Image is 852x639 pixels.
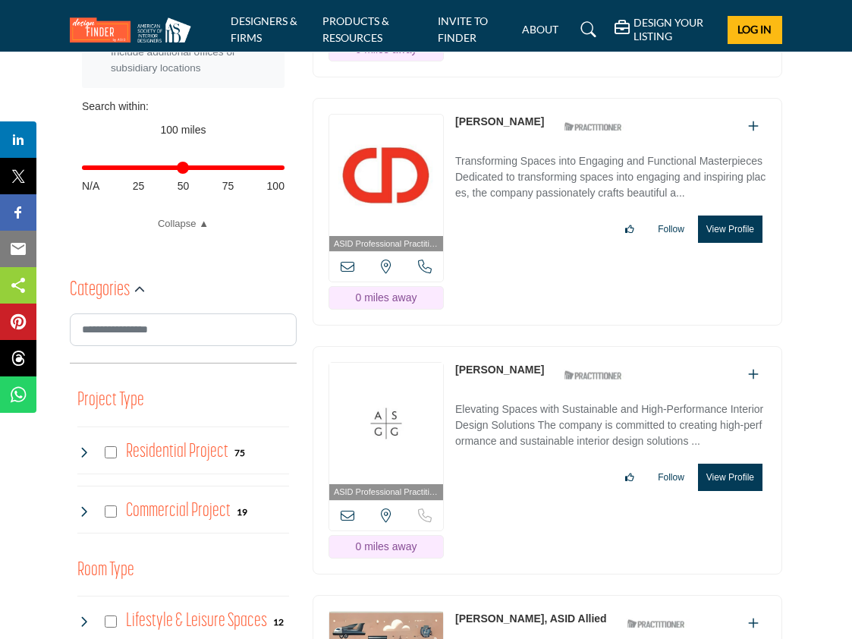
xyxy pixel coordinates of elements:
span: Log In [737,23,772,36]
span: 0 miles away [356,540,417,552]
img: ASID Qualified Practitioners Badge Icon [558,118,627,137]
h4: Residential Project: Types of projects range from simple residential renovations to highly comple... [126,439,228,465]
a: Search [566,17,606,42]
img: Jocelyn Stroupe [329,115,443,236]
button: View Profile [698,464,762,491]
div: Include additional offices or subsidiary locations [111,45,274,76]
button: Follow [648,464,694,490]
button: Like listing [615,216,644,242]
a: Collapse ▲ [82,216,285,231]
p: Elevating Spaces with Sustainable and High-Performance Interior Design Solutions The company is c... [455,401,766,452]
span: N/A [82,178,99,194]
img: ASID Qualified Practitioners Badge Icon [621,615,690,634]
h4: Commercial Project: Involve the design, construction, or renovation of spaces used for business p... [126,498,231,524]
p: Jocelyn Stroupe [455,114,544,130]
input: Select Lifestyle & Leisure Spaces checkbox [105,615,117,628]
div: 12 Results For Lifestyle & Leisure Spaces [273,615,284,628]
a: Transforming Spaces into Engaging and Functional Masterpieces Dedicated to transforming spaces in... [455,144,766,204]
a: [PERSON_NAME] [455,364,544,376]
a: [PERSON_NAME] [455,115,544,127]
button: Like listing [615,464,644,490]
span: ASID Professional Practitioner [332,486,440,499]
input: Select Residential Project checkbox [105,446,117,458]
span: 0 miles away [356,43,417,55]
span: 100 miles [161,124,206,136]
button: Room Type [77,556,134,585]
a: ASID Professional Practitioner [329,363,443,500]
a: [PERSON_NAME], ASID Allied [455,612,607,625]
button: View Profile [698,216,762,243]
div: 19 Results For Commercial Project [237,505,247,518]
h4: Lifestyle & Leisure Spaces: Lifestyle & Leisure Spaces [126,608,267,634]
b: 19 [237,507,247,518]
h2: Categories [70,277,130,304]
a: PRODUCTS & RESOURCES [322,14,389,44]
div: Search within: [82,99,285,115]
span: 75 [222,178,234,194]
span: 25 [133,178,145,194]
b: 75 [234,448,245,458]
img: ASID Qualified Practitioners Badge Icon [558,366,627,385]
a: Elevating Spaces with Sustainable and High-Performance Interior Design Solutions The company is c... [455,392,766,452]
a: ASID Professional Practitioner [329,115,443,252]
p: Michelle Rohrer-Lauer, ASID Allied [455,611,607,627]
h5: DESIGN YOUR LISTING [633,16,716,43]
b: 12 [273,617,284,628]
button: Log In [728,16,782,44]
p: Transforming Spaces into Engaging and Functional Masterpieces Dedicated to transforming spaces in... [455,153,766,204]
img: Rebecca Cryder [329,363,443,484]
a: INVITE TO FINDER [438,14,488,44]
button: Project Type [77,386,144,415]
a: DESIGNERS & FIRMS [231,14,297,44]
a: Add To List [748,120,759,133]
div: DESIGN YOUR LISTING [615,16,716,43]
span: 100 [267,178,285,194]
input: Search Category [70,313,297,346]
button: Follow [648,216,694,242]
img: Site Logo [70,17,199,42]
a: Add To List [748,368,759,381]
span: 0 miles away [356,291,417,304]
span: ASID Professional Practitioner [332,238,440,250]
input: Select Commercial Project checkbox [105,505,117,518]
div: 75 Results For Residential Project [234,445,245,459]
p: Rebecca Cryder [455,362,544,378]
span: 50 [178,178,190,194]
a: Add To List [748,617,759,630]
a: ABOUT [522,23,558,36]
